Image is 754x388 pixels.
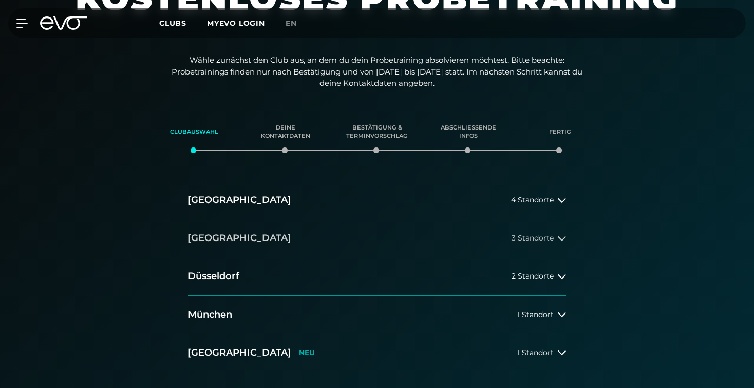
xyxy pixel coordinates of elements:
[511,196,554,204] span: 4 Standorte
[512,272,554,280] span: 2 Standorte
[188,346,291,359] h2: [GEOGRAPHIC_DATA]
[188,181,566,219] button: [GEOGRAPHIC_DATA]4 Standorte
[517,349,554,357] span: 1 Standort
[436,118,501,146] div: Abschließende Infos
[188,219,566,257] button: [GEOGRAPHIC_DATA]3 Standorte
[207,19,265,28] a: MYEVO LOGIN
[161,118,227,146] div: Clubauswahl
[253,118,318,146] div: Deine Kontaktdaten
[188,270,239,283] h2: Düsseldorf
[172,54,582,89] p: Wähle zunächst den Club aus, an dem du dein Probetraining absolvieren möchtest. Bitte beachte: Pr...
[286,19,297,28] span: en
[188,194,291,207] h2: [GEOGRAPHIC_DATA]
[344,118,410,146] div: Bestätigung & Terminvorschlag
[188,257,566,295] button: Düsseldorf2 Standorte
[527,118,593,146] div: Fertig
[159,19,186,28] span: Clubs
[188,232,291,245] h2: [GEOGRAPHIC_DATA]
[517,311,554,319] span: 1 Standort
[188,308,232,321] h2: München
[188,296,566,334] button: München1 Standort
[188,334,566,372] button: [GEOGRAPHIC_DATA]NEU1 Standort
[286,17,309,29] a: en
[299,348,315,357] p: NEU
[512,234,554,242] span: 3 Standorte
[159,18,207,28] a: Clubs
